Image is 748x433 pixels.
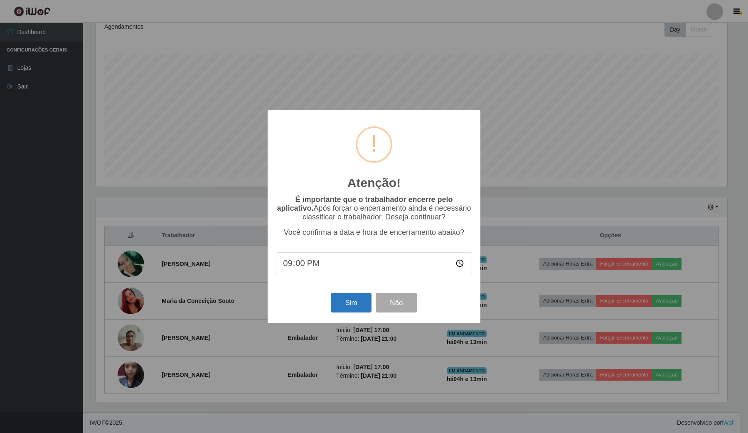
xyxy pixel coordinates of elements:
[376,293,417,312] button: Não
[276,228,472,237] p: Você confirma a data e hora de encerramento abaixo?
[277,195,453,212] b: É importante que o trabalhador encerre pelo aplicativo.
[276,195,472,221] p: Após forçar o encerramento ainda é necessário classificar o trabalhador. Deseja continuar?
[347,175,401,190] h2: Atenção!
[331,293,371,312] button: Sim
